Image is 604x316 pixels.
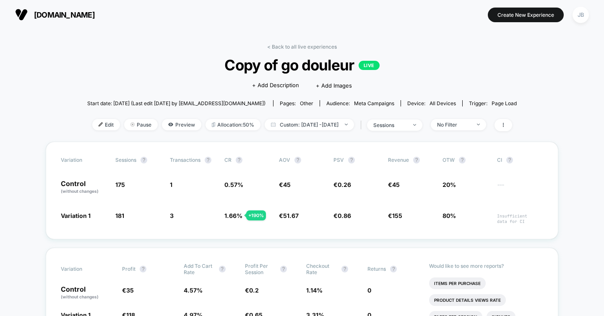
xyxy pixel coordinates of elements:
div: No Filter [437,122,471,128]
span: 45 [283,181,291,188]
button: ? [341,266,348,272]
span: 45 [392,181,400,188]
span: Sessions [115,157,136,163]
button: ? [506,157,513,163]
span: 155 [392,212,402,219]
div: JB [573,7,589,23]
span: (without changes) [61,189,99,194]
li: Product Details Views Rate [429,294,506,306]
span: Custom: [DATE] - [DATE] [265,119,354,130]
span: (without changes) [61,294,99,299]
span: + Add Description [252,81,299,90]
span: Add To Cart Rate [184,263,215,275]
span: other [300,100,313,106]
span: all devices [430,100,456,106]
button: ? [280,266,287,272]
span: CR [224,157,232,163]
span: OTW [443,157,489,163]
div: + 190 % [246,210,266,220]
span: Page Load [492,100,517,106]
button: ? [236,157,242,163]
span: € [388,181,400,188]
button: ? [413,157,420,163]
button: ? [459,157,466,163]
span: Device: [401,100,462,106]
span: Allocation: 50% [206,119,260,130]
span: 51.67 [283,212,299,219]
span: 0.57 % [224,181,243,188]
button: ? [348,157,355,163]
span: € [122,287,134,294]
span: 175 [115,181,125,188]
span: [DOMAIN_NAME] [34,10,95,19]
span: Variation [61,263,107,275]
span: Profit [122,266,135,272]
img: calendar [271,122,276,127]
li: Items Per Purchase [429,277,486,289]
p: Control [61,180,107,194]
span: 1 [170,181,172,188]
span: 0.26 [338,181,351,188]
button: ? [294,157,301,163]
span: € [333,212,351,219]
span: Transactions [170,157,200,163]
button: JB [570,6,591,23]
div: Trigger: [469,100,517,106]
div: Audience: [326,100,394,106]
span: Revenue [388,157,409,163]
img: edit [99,122,103,127]
span: 0.86 [338,212,351,219]
button: ? [140,266,146,272]
p: Would like to see more reports? [429,263,544,269]
span: Profit Per Session [245,263,276,275]
img: end [345,124,348,125]
span: 35 [126,287,134,294]
span: | [358,119,367,131]
button: ? [205,157,211,163]
button: ? [390,266,397,272]
span: 0 [367,287,371,294]
span: Pause [124,119,158,130]
button: Create New Experience [488,8,564,22]
span: 1.14 % [306,287,323,294]
span: € [388,212,402,219]
span: Insufficient data for CI [497,213,543,224]
span: 20% [443,181,456,188]
span: PSV [333,157,344,163]
img: end [477,124,480,125]
span: Meta campaigns [354,100,394,106]
span: --- [497,182,543,194]
div: Pages: [280,100,313,106]
p: Control [61,286,114,300]
span: 4.57 % [184,287,203,294]
span: € [245,287,259,294]
span: + Add Images [316,82,352,89]
button: ? [219,266,226,272]
button: [DOMAIN_NAME] [13,8,97,21]
span: Copy of go douleur [109,56,495,74]
button: ? [141,157,147,163]
span: CI [497,157,543,163]
span: 0.2 [249,287,259,294]
span: AOV [279,157,290,163]
img: rebalance [212,122,215,127]
img: end [413,124,416,126]
span: Preview [162,119,201,130]
div: sessions [373,122,407,128]
span: 181 [115,212,124,219]
span: 1.66 % [224,212,242,219]
span: Returns [367,266,386,272]
span: Edit [92,119,120,130]
span: € [279,212,299,219]
span: € [279,181,291,188]
img: end [130,122,135,127]
span: € [333,181,351,188]
span: Checkout Rate [306,263,337,275]
img: Visually logo [15,8,28,21]
span: 3 [170,212,174,219]
span: 80% [443,212,456,219]
span: Start date: [DATE] (Last edit [DATE] by [EMAIL_ADDRESS][DOMAIN_NAME]) [87,100,266,106]
a: < Back to all live experiences [267,44,337,50]
span: Variation 1 [61,212,91,219]
span: Variation [61,157,107,163]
